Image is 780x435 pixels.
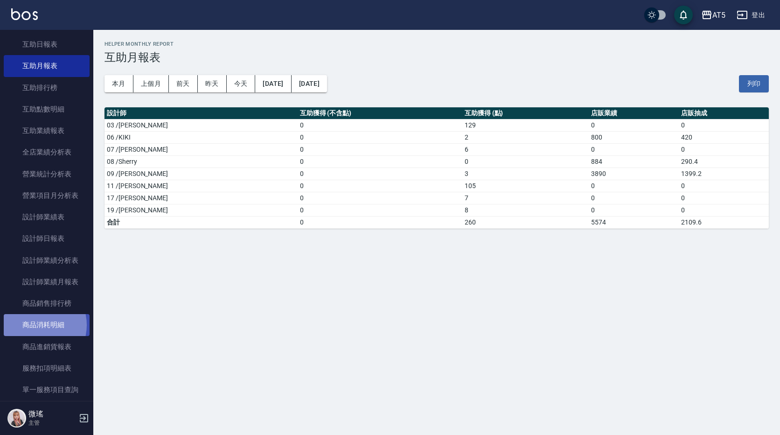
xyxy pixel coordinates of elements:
[4,314,90,336] a: 商品消耗明細
[298,131,462,143] td: 0
[298,119,462,131] td: 0
[733,7,769,24] button: 登出
[679,155,769,168] td: 290.4
[4,55,90,77] a: 互助月報表
[679,107,769,119] th: 店販抽成
[104,131,298,143] td: 06 /KIKI
[104,119,298,131] td: 03 /[PERSON_NAME]
[4,34,90,55] a: 互助日報表
[227,75,256,92] button: 今天
[4,293,90,314] a: 商品銷售排行榜
[104,155,298,168] td: 08 /Sherry
[4,358,90,379] a: 服務扣項明細表
[679,143,769,155] td: 0
[7,409,26,428] img: Person
[104,216,298,228] td: 合計
[298,180,462,192] td: 0
[4,250,90,271] a: 設計師業績分析表
[462,143,589,155] td: 6
[133,75,169,92] button: 上個月
[697,6,729,25] button: AT5
[462,131,589,143] td: 2
[104,107,769,229] table: a dense table
[28,419,76,427] p: 主管
[104,180,298,192] td: 11 /[PERSON_NAME]
[589,131,679,143] td: 800
[4,271,90,293] a: 設計師業績月報表
[4,228,90,249] a: 設計師日報表
[589,192,679,204] td: 0
[4,120,90,141] a: 互助業績報表
[679,216,769,228] td: 2109.6
[679,204,769,216] td: 0
[589,204,679,216] td: 0
[589,107,679,119] th: 店販業績
[462,204,589,216] td: 8
[712,9,725,21] div: AT5
[4,98,90,120] a: 互助點數明細
[169,75,198,92] button: 前天
[298,192,462,204] td: 0
[4,336,90,358] a: 商品進銷貨報表
[462,216,589,228] td: 260
[104,168,298,180] td: 09 /[PERSON_NAME]
[11,8,38,20] img: Logo
[198,75,227,92] button: 昨天
[4,400,90,422] a: 店販抽成明細
[298,168,462,180] td: 0
[462,119,589,131] td: 129
[462,192,589,204] td: 7
[298,107,462,119] th: 互助獲得 (不含點)
[4,379,90,400] a: 單一服務項目查詢
[589,216,679,228] td: 5574
[589,155,679,168] td: 884
[589,143,679,155] td: 0
[589,180,679,192] td: 0
[4,185,90,206] a: 營業項目月分析表
[298,204,462,216] td: 0
[679,192,769,204] td: 0
[104,51,769,64] h3: 互助月報表
[462,107,589,119] th: 互助獲得 (點)
[679,131,769,143] td: 420
[679,168,769,180] td: 1399.2
[298,143,462,155] td: 0
[462,155,589,168] td: 0
[298,155,462,168] td: 0
[674,6,693,24] button: save
[462,180,589,192] td: 105
[104,143,298,155] td: 07 /[PERSON_NAME]
[104,75,133,92] button: 本月
[104,204,298,216] td: 19 /[PERSON_NAME]
[104,41,769,47] h2: Helper Monthly Report
[104,107,298,119] th: 設計師
[255,75,291,92] button: [DATE]
[4,77,90,98] a: 互助排行榜
[462,168,589,180] td: 3
[679,180,769,192] td: 0
[292,75,327,92] button: [DATE]
[4,163,90,185] a: 營業統計分析表
[4,206,90,228] a: 設計師業績表
[28,409,76,419] h5: 微瑤
[104,192,298,204] td: 17 /[PERSON_NAME]
[589,168,679,180] td: 3890
[4,141,90,163] a: 全店業績分析表
[298,216,462,228] td: 0
[739,75,769,92] button: 列印
[589,119,679,131] td: 0
[679,119,769,131] td: 0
